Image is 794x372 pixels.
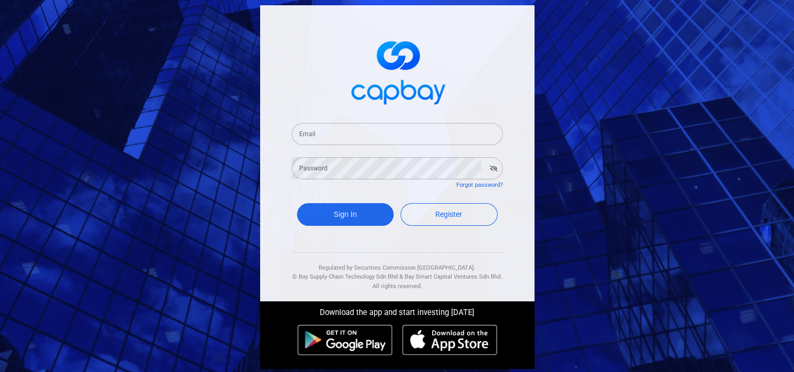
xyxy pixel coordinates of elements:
span: Bay Smart Capital Ventures Sdn Bhd. [405,273,502,280]
div: Download the app and start investing [DATE] [252,301,542,319]
img: ios [403,325,496,355]
button: Sign In [297,203,394,226]
img: logo [345,32,450,110]
a: Forgot password? [456,182,503,188]
span: © Bay Supply Chain Technology Sdn Bhd [292,273,398,280]
img: android [298,325,393,355]
a: Register [400,203,498,226]
span: Register [435,210,462,218]
div: Regulated by Securities Commission [GEOGRAPHIC_DATA]. & All rights reserved. [292,253,503,291]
